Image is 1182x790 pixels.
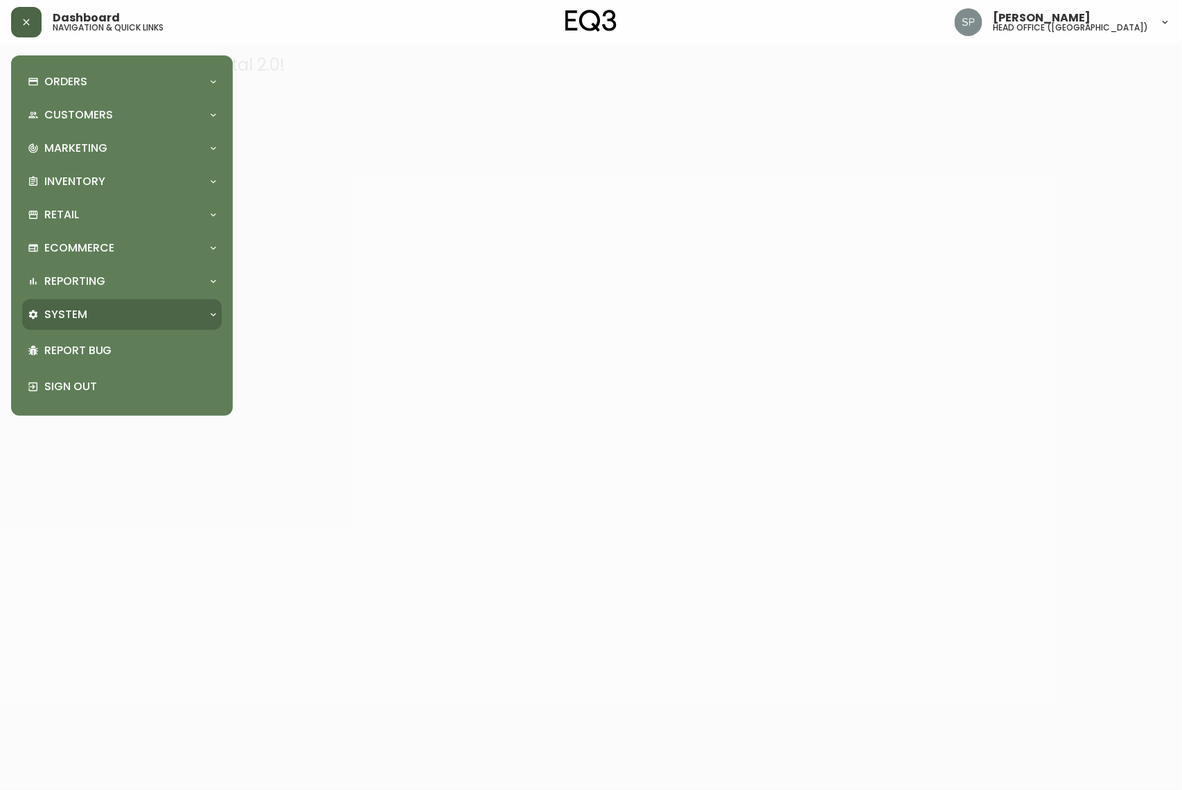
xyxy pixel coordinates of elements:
p: Orders [44,74,87,89]
div: Ecommerce [22,233,222,263]
p: Marketing [44,141,107,156]
div: Retail [22,200,222,230]
div: Sign Out [22,369,222,405]
div: Report Bug [22,333,222,369]
span: [PERSON_NAME] [994,12,1091,24]
p: System [44,307,87,322]
h5: head office ([GEOGRAPHIC_DATA]) [994,24,1149,32]
div: Marketing [22,133,222,164]
p: Sign Out [44,379,216,394]
p: Ecommerce [44,240,114,256]
p: Reporting [44,274,105,289]
p: Retail [44,207,79,222]
div: Reporting [22,266,222,297]
div: System [22,299,222,330]
p: Report Bug [44,343,216,358]
p: Inventory [44,174,105,189]
div: Inventory [22,166,222,197]
div: Customers [22,100,222,130]
h5: navigation & quick links [53,24,164,32]
span: Dashboard [53,12,120,24]
p: Customers [44,107,113,123]
div: Orders [22,67,222,97]
img: logo [565,10,617,32]
img: 0cb179e7bf3690758a1aaa5f0aafa0b4 [955,8,982,36]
